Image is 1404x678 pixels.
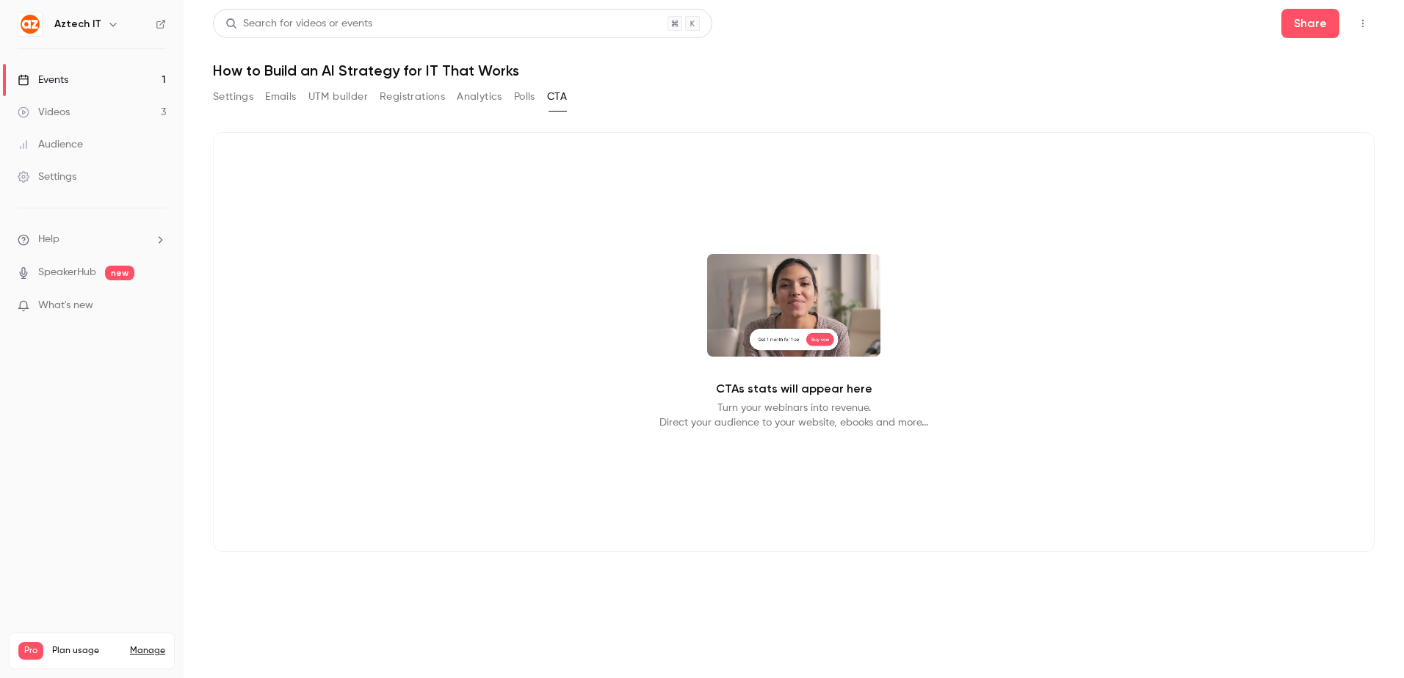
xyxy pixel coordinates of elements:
span: Plan usage [52,645,121,657]
div: Events [18,73,68,87]
button: Registrations [380,85,445,109]
button: UTM builder [308,85,368,109]
p: CTAs stats will appear here [716,380,872,398]
div: Videos [18,105,70,120]
p: Turn your webinars into revenue. Direct your audience to your website, ebooks and more... [659,401,928,430]
h1: How to Build an AI Strategy for IT That Works [213,62,1375,79]
button: Polls [514,85,535,109]
button: CTA [547,85,567,109]
span: What's new [38,298,93,313]
div: Search for videos or events [225,16,372,32]
div: Audience [18,137,83,152]
span: Help [38,232,59,247]
span: Pro [18,642,43,660]
button: Emails [265,85,296,109]
a: SpeakerHub [38,265,96,280]
button: Analytics [457,85,502,109]
button: Share [1281,9,1339,38]
li: help-dropdown-opener [18,232,166,247]
a: Manage [130,645,165,657]
h6: Aztech IT [54,17,101,32]
button: Settings [213,85,253,109]
img: Aztech IT [18,12,42,36]
span: new [105,266,134,280]
div: Settings [18,169,76,184]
